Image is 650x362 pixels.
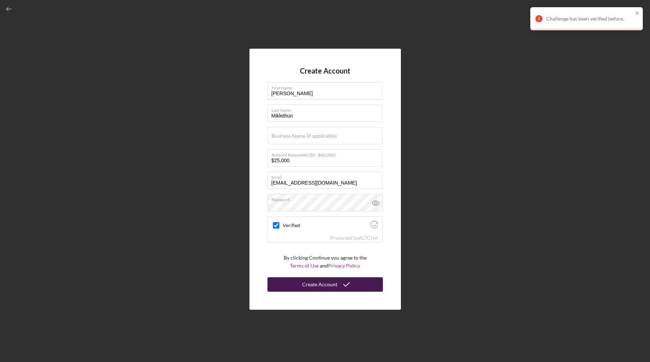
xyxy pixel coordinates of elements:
[267,277,383,292] button: Create Account
[328,262,360,269] a: Privacy Policy
[300,67,350,75] h4: Create Account
[546,16,633,22] div: Challenge has been verified before.
[302,277,337,292] div: Create Account
[370,224,378,230] a: Visit Altcha.org
[271,172,383,180] label: Email
[271,133,337,139] label: Business Name (if applicable)
[330,235,378,241] div: Protected by
[283,222,368,228] label: Verified
[635,10,640,17] button: close
[271,83,383,90] label: First Name
[290,262,319,269] a: Terms of Use
[359,235,378,241] a: Visit Altcha.org
[271,105,383,113] label: Last Name
[271,150,383,158] label: Amount Requested ($0 - $60,000)
[271,194,383,202] label: Password
[284,254,367,270] p: By clicking Continue you agree to the and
